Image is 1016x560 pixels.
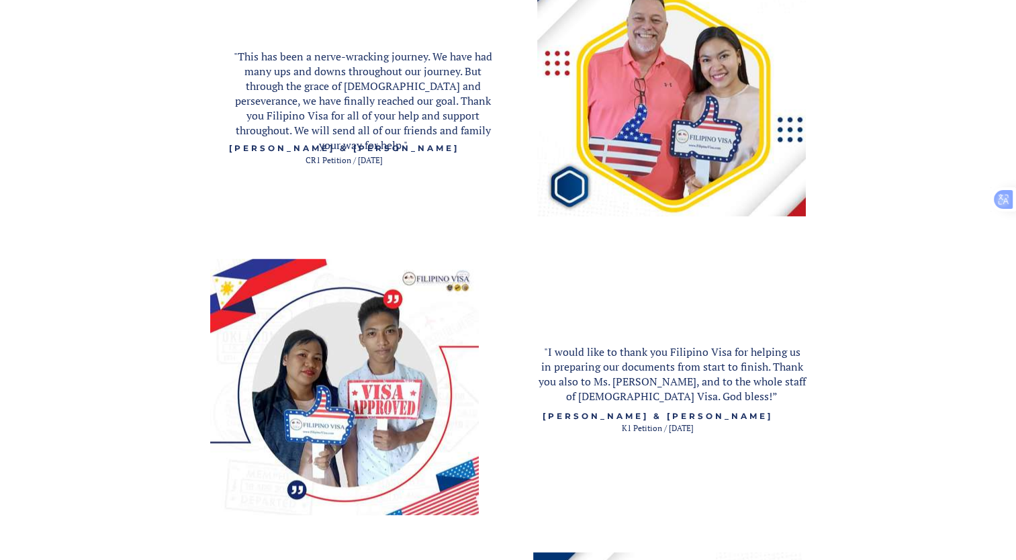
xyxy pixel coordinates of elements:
span: "This has been a nerve-wracking journey. We have had many ups and downs throughout our journey. B... [234,49,492,152]
span: [PERSON_NAME] & [PERSON_NAME] [543,411,773,421]
span: CR1 Petition / [DATE] [306,155,383,165]
span: K1 Petition / [DATE] [622,423,694,433]
span: "I would like to thank you Filipino Visa for helping us in preparing our documents from start to ... [539,344,806,404]
span: [PERSON_NAME] & [PERSON_NAME] [229,143,459,153]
